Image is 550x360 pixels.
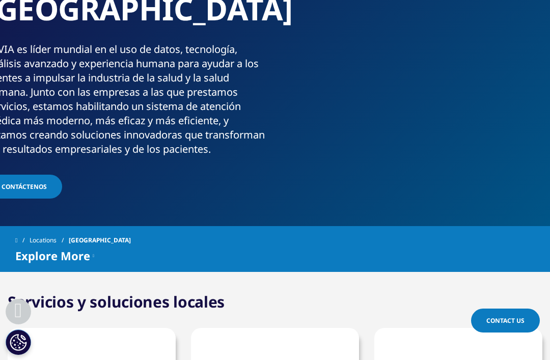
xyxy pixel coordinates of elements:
[30,231,69,250] a: Locations
[15,250,90,262] span: Explore More
[486,316,525,325] span: Contact Us
[2,182,47,191] span: Contáctenos
[8,292,225,312] h2: Servicios y soluciones locales
[69,231,131,250] span: [GEOGRAPHIC_DATA]
[471,309,540,333] a: Contact Us
[6,329,31,355] button: Configuración de cookies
